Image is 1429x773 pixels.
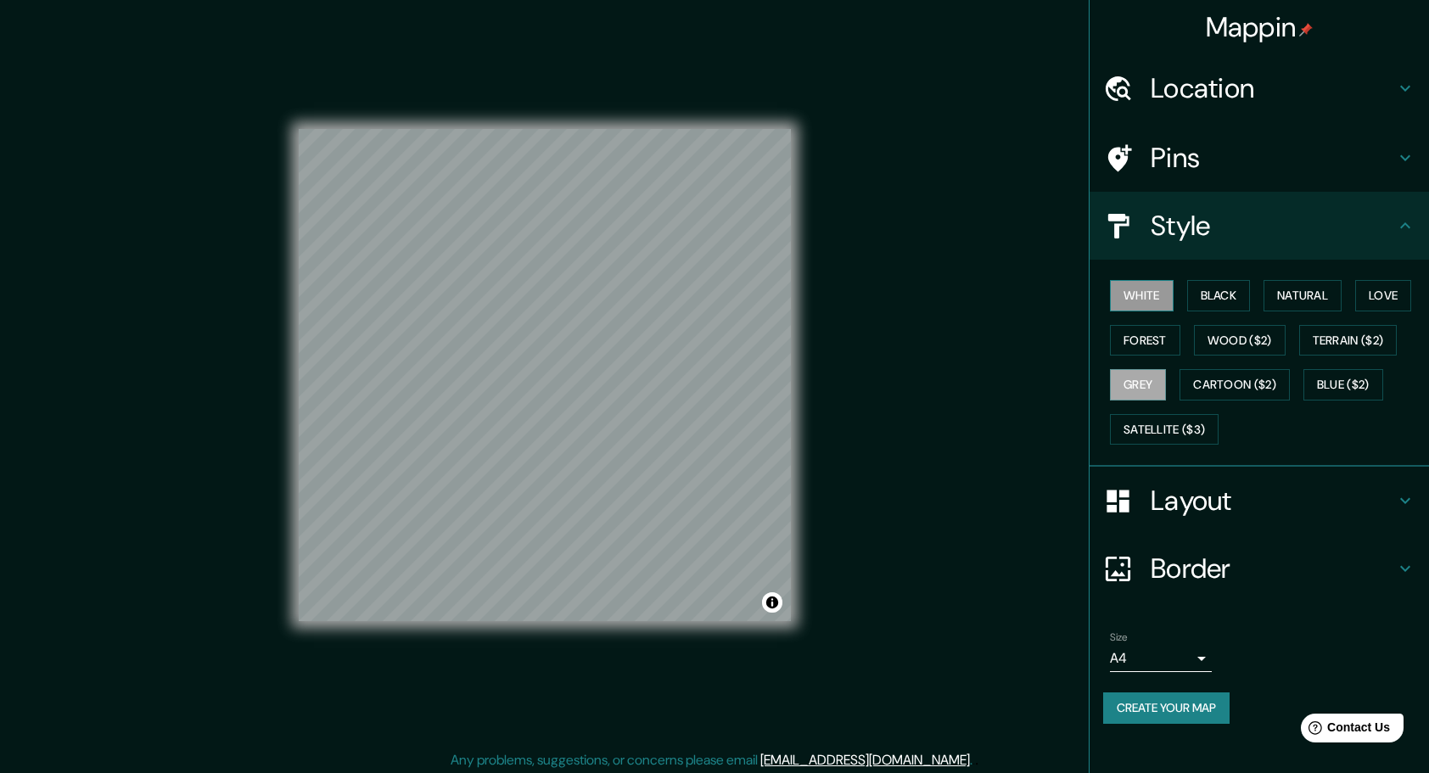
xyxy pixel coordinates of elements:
div: Layout [1090,467,1429,535]
div: Pins [1090,124,1429,192]
div: Border [1090,535,1429,602]
div: . [975,750,978,770]
canvas: Map [299,129,791,621]
button: Blue ($2) [1303,369,1383,401]
h4: Mappin [1206,10,1314,44]
button: Wood ($2) [1194,325,1286,356]
button: Natural [1264,280,1342,311]
label: Size [1110,630,1128,645]
div: Location [1090,54,1429,122]
button: Terrain ($2) [1299,325,1398,356]
button: Love [1355,280,1411,311]
div: Style [1090,192,1429,260]
img: pin-icon.png [1299,23,1313,36]
h4: Border [1151,552,1395,585]
div: A4 [1110,645,1212,672]
button: Cartoon ($2) [1180,369,1290,401]
button: Grey [1110,369,1166,401]
button: Black [1187,280,1251,311]
a: [EMAIL_ADDRESS][DOMAIN_NAME] [760,751,970,769]
button: Create your map [1103,692,1230,724]
button: Forest [1110,325,1180,356]
h4: Pins [1151,141,1395,175]
h4: Style [1151,209,1395,243]
button: White [1110,280,1174,311]
button: Satellite ($3) [1110,414,1219,445]
h4: Layout [1151,484,1395,518]
h4: Location [1151,71,1395,105]
p: Any problems, suggestions, or concerns please email . [451,750,972,770]
button: Toggle attribution [762,592,782,613]
iframe: Help widget launcher [1278,707,1410,754]
div: . [972,750,975,770]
